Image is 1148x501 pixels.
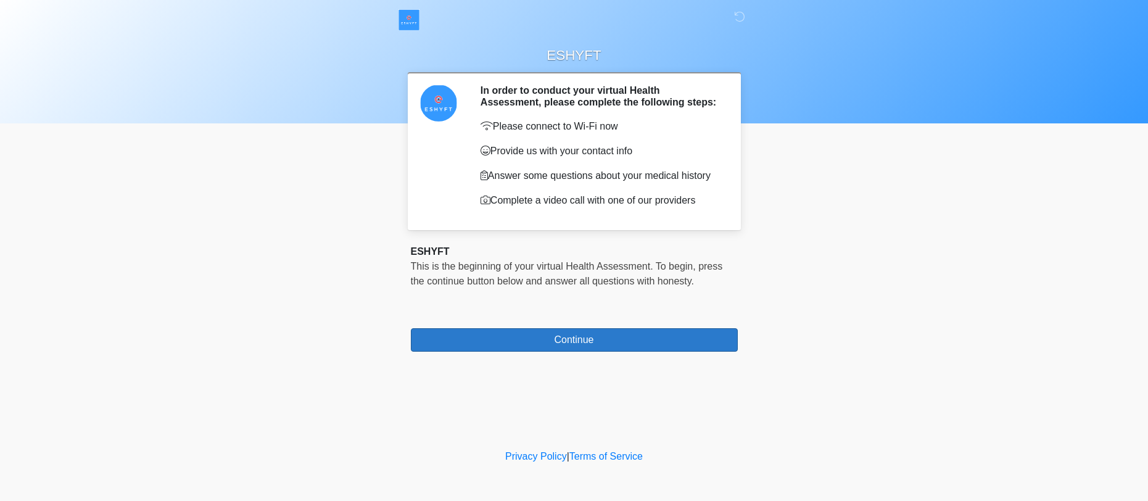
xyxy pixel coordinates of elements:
[411,328,738,352] button: Continue
[481,168,719,183] p: Answer some questions about your medical history
[481,85,719,108] h2: In order to conduct your virtual Health Assessment, please complete the following steps:
[567,451,569,462] a: |
[411,261,723,286] span: This is the beginning of your virtual Health Assessment. ﻿﻿﻿﻿﻿﻿To begin, ﻿﻿﻿﻿﻿﻿﻿﻿﻿﻿﻿﻿﻿﻿﻿﻿﻿﻿press ...
[411,244,738,259] div: ESHYFT
[420,85,457,122] img: Agent Avatar
[398,9,419,30] img: ESHYFT Logo
[505,451,567,462] a: Privacy Policy
[481,119,719,134] p: Please connect to Wi-Fi now
[569,451,643,462] a: Terms of Service
[481,144,719,159] p: Provide us with your contact info
[481,193,719,208] p: Complete a video call with one of our providers
[402,44,747,67] h1: ESHYFT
